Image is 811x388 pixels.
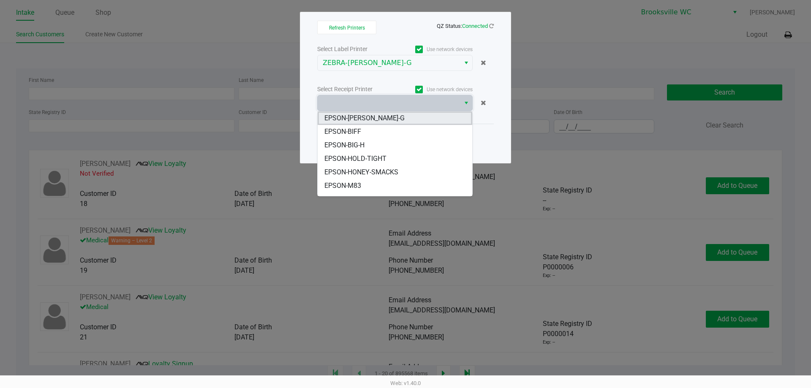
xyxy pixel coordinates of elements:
button: Select [460,95,472,111]
span: EPSON-BIG-H [324,140,365,150]
span: Connected [462,23,488,29]
span: EPSON-BIFF [324,127,361,137]
div: Select Label Printer [317,45,395,54]
span: ZEBRA-[PERSON_NAME]-G [323,58,455,68]
span: QZ Status: [437,23,494,29]
span: EPSON-PEABODY [324,194,378,204]
span: EPSON-HOLD-TIGHT [324,154,386,164]
button: Refresh Printers [317,21,376,34]
button: Select [460,55,472,71]
span: EPSON-[PERSON_NAME]-G [324,113,405,123]
label: Use network devices [395,86,473,93]
div: Select Receipt Printer [317,85,395,94]
label: Use network devices [395,46,473,53]
span: Refresh Printers [329,25,365,31]
span: Web: v1.40.0 [390,380,421,386]
span: EPSON-HONEY-SMACKS [324,167,398,177]
span: EPSON-M83 [324,181,361,191]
